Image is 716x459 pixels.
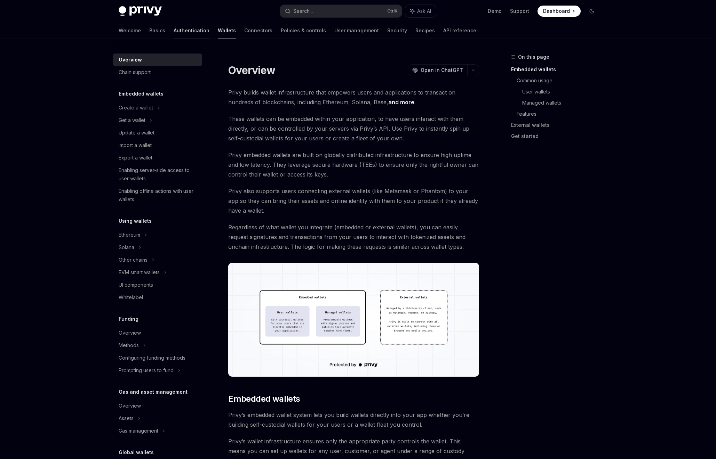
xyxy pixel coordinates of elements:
[119,154,152,162] div: Export a wallet
[119,427,158,435] div: Gas management
[119,402,141,410] div: Overview
[113,66,202,79] a: Chain support
[119,231,140,239] div: Ethereum
[119,22,141,39] a: Welcome
[113,139,202,151] a: Import a wallet
[113,185,202,206] a: Enabling offline actions with user wallets
[119,6,162,16] img: dark logo
[119,293,143,302] div: Whitelabel
[387,8,398,14] span: Ctrl K
[415,22,435,39] a: Recipes
[113,151,202,164] a: Export a wallet
[510,8,529,15] a: Support
[119,129,154,137] div: Update a wallet
[113,291,202,304] a: Whitelabel
[119,366,174,375] div: Prompting users to fund
[119,68,151,76] div: Chain support
[387,22,407,39] a: Security
[113,126,202,139] a: Update a wallet
[113,400,202,412] a: Overview
[511,64,603,75] a: Embedded wallets
[119,141,152,149] div: Import a wallet
[443,22,476,39] a: API reference
[417,8,431,15] span: Ask AI
[119,341,139,350] div: Methods
[149,22,165,39] a: Basics
[113,327,202,339] a: Overview
[119,243,134,252] div: Solana
[119,187,198,204] div: Enabling offline actions with user wallets
[119,90,164,98] h5: Embedded wallets
[119,104,153,112] div: Create a wallet
[334,22,379,39] a: User management
[113,54,202,66] a: Overview
[405,5,436,17] button: Ask AI
[113,164,202,185] a: Enabling server-side access to user wallets
[228,64,275,76] h1: Overview
[488,8,502,15] a: Demo
[228,410,479,429] span: Privy’s embedded wallet system lets you build wallets directly into your app whether you’re build...
[218,22,236,39] a: Wallets
[119,315,138,323] h5: Funding
[228,114,479,143] span: These wallets can be embedded within your application, to have users interact with them directly,...
[119,448,154,457] h5: Global wallets
[388,99,414,106] a: and more
[228,186,479,215] span: Privy also supports users connecting external wallets (like Metamask or Phantom) to your app so t...
[119,116,145,124] div: Get a wallet
[119,281,153,289] div: UI components
[244,22,272,39] a: Connectors
[113,352,202,364] a: Configuring funding methods
[522,86,603,97] a: User wallets
[228,393,300,404] span: Embedded wallets
[119,414,134,423] div: Assets
[119,166,198,183] div: Enabling server-side access to user wallets
[228,88,479,107] span: Privy builds wallet infrastructure that empowers users and applications to transact on hundreds o...
[543,8,570,15] span: Dashboard
[511,131,603,142] a: Get started
[113,279,202,291] a: UI components
[174,22,209,39] a: Authentication
[119,329,141,337] div: Overview
[421,67,463,74] span: Open in ChatGPT
[228,150,479,179] span: Privy embedded wallets are built on globally distributed infrastructure to ensure high uptime and...
[538,6,581,17] a: Dashboard
[119,256,148,264] div: Other chains
[293,7,313,15] div: Search...
[408,64,467,76] button: Open in ChatGPT
[228,263,479,377] img: images/walletoverview.png
[119,354,185,362] div: Configuring funding methods
[119,56,142,64] div: Overview
[228,222,479,252] span: Regardless of what wallet you integrate (embedded or external wallets), you can easily request si...
[119,388,188,396] h5: Gas and asset management
[522,97,603,108] a: Managed wallets
[511,120,603,131] a: External wallets
[517,75,603,86] a: Common usage
[518,53,549,61] span: On this page
[119,217,152,225] h5: Using wallets
[517,108,603,120] a: Features
[119,268,160,277] div: EVM smart wallets
[280,5,402,17] button: Search...CtrlK
[281,22,326,39] a: Policies & controls
[586,6,597,17] button: Toggle dark mode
